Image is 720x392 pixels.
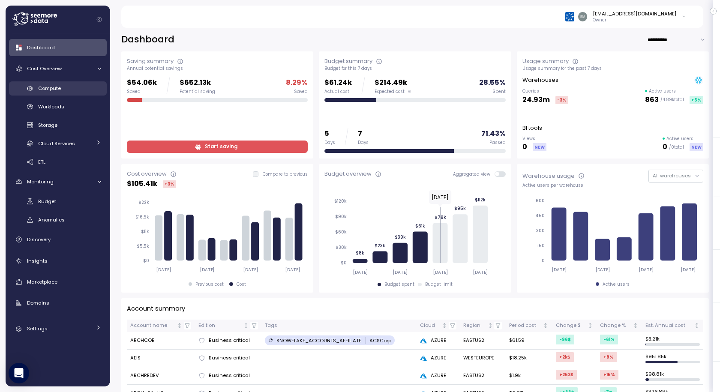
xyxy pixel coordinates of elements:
[138,200,149,205] tspan: $22k
[276,337,361,344] p: SNOWFLAKE_ACCOUNTS_AFFILIATE
[666,136,693,142] p: Active users
[642,367,703,385] td: $ 98.81k
[9,363,29,383] div: Open Intercom Messenger
[384,281,414,287] div: Budget spent
[648,170,703,182] button: All warehouses
[522,57,569,66] div: Usage summary
[479,77,506,89] p: 28.55 %
[522,141,527,153] p: 0
[130,322,175,329] div: Account name
[420,372,456,380] div: AZURE
[127,77,157,89] p: $54.06k
[420,354,456,362] div: AZURE
[127,350,195,367] td: AEIS
[27,257,48,264] span: Insights
[481,128,506,140] p: 71.43 %
[177,323,183,329] div: Not sorted
[645,94,659,106] p: 863
[460,350,506,367] td: WESTEUROPE
[9,60,107,77] a: Cost Overview
[393,269,408,275] tspan: [DATE]
[336,245,347,250] tspan: $30k
[127,170,167,178] div: Cost overview
[335,229,347,235] tspan: $60k
[38,85,61,92] span: Compute
[27,278,57,285] span: Marketplace
[135,214,149,220] tspan: $16.5k
[552,320,597,332] th: Change $Not sorted
[335,214,347,219] tspan: $90k
[9,273,107,290] a: Marketplace
[9,231,107,248] a: Discovery
[417,320,460,332] th: CloudNot sorted
[324,57,372,66] div: Budget summary
[358,128,369,140] p: 7
[38,159,45,165] span: ETL
[522,124,542,132] p: BI tools
[639,267,654,272] tspan: [DATE]
[200,267,215,272] tspan: [DATE]
[127,57,174,66] div: Saving summary
[9,100,107,114] a: Workloads
[522,66,703,72] div: Usage summary for the past 7 days
[38,122,57,129] span: Storage
[460,332,506,350] td: EASTUS2
[324,128,335,140] p: 5
[27,44,55,51] span: Dashboard
[369,337,391,344] p: ACSCorp
[420,322,440,329] div: Cloud
[420,337,456,344] div: AZURE
[127,304,185,314] p: Account summary
[358,140,369,146] div: Days
[536,198,545,203] tspan: 600
[415,223,425,228] tspan: $61k
[38,140,75,147] span: Cloud Services
[642,320,703,332] th: Est. Annual costNot sorted
[543,323,549,329] div: Not sorted
[127,367,195,385] td: ARCHREDEV
[324,89,352,95] div: Actual cost
[600,370,618,380] div: +15 %
[163,180,176,188] div: +3 %
[522,88,568,94] p: Queries
[593,10,676,17] div: [EMAIL_ADDRESS][DOMAIN_NAME]
[552,267,567,272] tspan: [DATE]
[535,213,545,218] tspan: 450
[595,267,610,272] tspan: [DATE]
[9,173,107,190] a: Monitoring
[195,281,224,287] div: Previous cost
[522,76,558,84] p: Warehouses
[441,323,447,329] div: Not sorted
[555,96,568,104] div: -3 %
[9,81,107,96] a: Compute
[587,323,593,329] div: Not sorted
[237,281,246,287] div: Cost
[536,228,545,233] tspan: 300
[263,171,308,177] p: Compare to previous
[460,367,506,385] td: EASTUS2
[9,320,107,338] a: Settings
[395,234,406,240] tspan: $39k
[127,89,157,95] div: Saved
[265,322,413,329] div: Tags
[537,243,545,248] tspan: 150
[509,322,542,329] div: Period cost
[435,214,446,220] tspan: $78k
[94,16,105,23] button: Collapse navigation
[375,242,386,248] tspan: $23k
[642,350,703,367] td: $ 951.85k
[542,258,545,263] tspan: 0
[286,77,308,89] p: 8.29 %
[137,243,149,249] tspan: $5.5k
[243,323,249,329] div: Not sorted
[653,172,691,179] span: All warehouses
[143,258,149,263] tspan: $0
[642,332,703,350] td: $ 3.21k
[198,322,242,329] div: Edition
[141,229,149,234] tspan: $11k
[690,143,703,151] div: NEW
[463,322,486,329] div: Region
[603,281,630,287] div: Active users
[690,96,703,104] div: +5 %
[433,269,448,275] tspan: [DATE]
